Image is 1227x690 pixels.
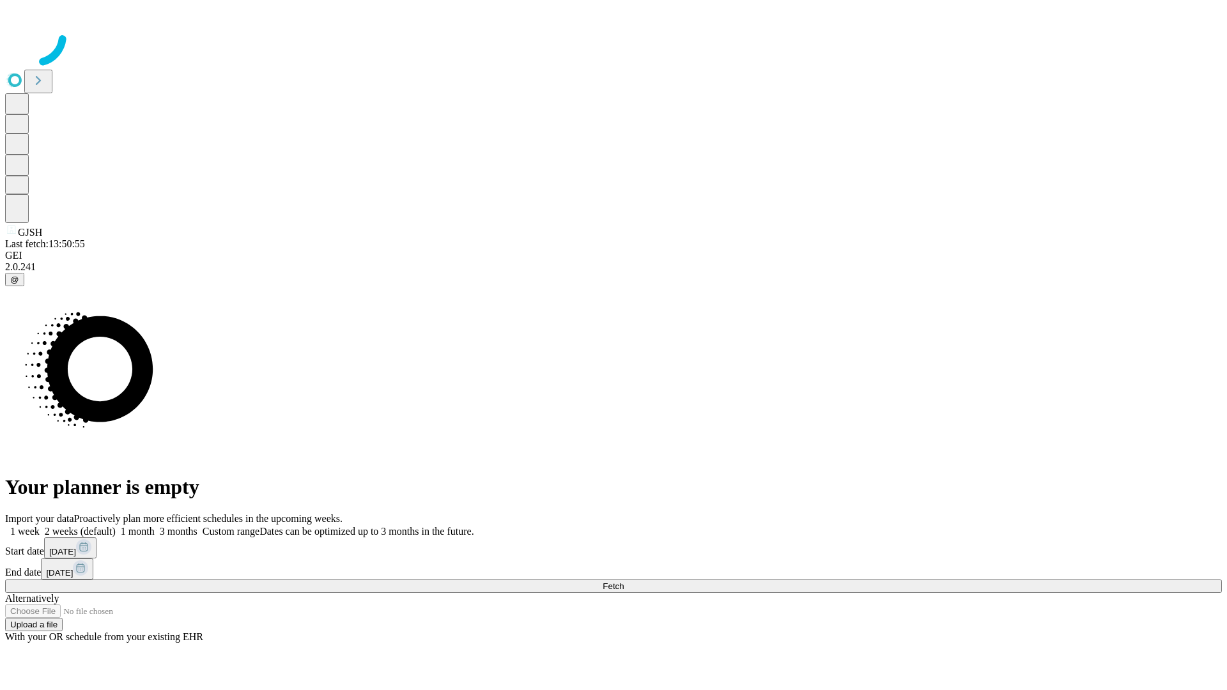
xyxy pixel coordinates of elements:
[5,475,1222,499] h1: Your planner is empty
[5,261,1222,273] div: 2.0.241
[10,526,40,537] span: 1 week
[44,537,96,558] button: [DATE]
[5,273,24,286] button: @
[160,526,197,537] span: 3 months
[41,558,93,579] button: [DATE]
[5,558,1222,579] div: End date
[74,513,343,524] span: Proactively plan more efficient schedules in the upcoming weeks.
[5,250,1222,261] div: GEI
[5,238,85,249] span: Last fetch: 13:50:55
[203,526,259,537] span: Custom range
[259,526,474,537] span: Dates can be optimized up to 3 months in the future.
[5,631,203,642] span: With your OR schedule from your existing EHR
[5,537,1222,558] div: Start date
[10,275,19,284] span: @
[18,227,42,238] span: GJSH
[5,513,74,524] span: Import your data
[5,593,59,604] span: Alternatively
[5,579,1222,593] button: Fetch
[121,526,155,537] span: 1 month
[603,581,624,591] span: Fetch
[46,568,73,578] span: [DATE]
[49,547,76,556] span: [DATE]
[45,526,116,537] span: 2 weeks (default)
[5,618,63,631] button: Upload a file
